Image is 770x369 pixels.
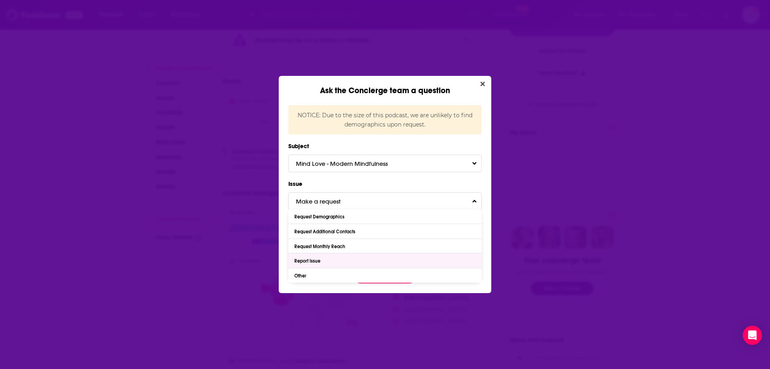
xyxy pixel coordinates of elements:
div: Request Demographics [294,214,346,220]
button: Make a requestToggle Pronoun Dropdown [288,192,482,210]
div: Request Monthly Reach [294,244,347,249]
div: Ask the Concierge team a question [279,76,491,96]
span: Mind Love - Modern Mindfulness [296,160,404,167]
div: Open Intercom Messenger [743,326,762,345]
label: Subject [288,141,482,151]
div: Report Issue [294,258,322,264]
button: Close [477,79,488,89]
label: Issue [288,179,482,189]
div: Request Additional Contacts [294,229,357,234]
div: Other [294,273,308,279]
button: Mind Love - Modern MindfulnessToggle Pronoun Dropdown [288,155,482,172]
div: NOTICE: Due to the size of this podcast, we are unlikely to find demographics upon request. [288,105,482,135]
span: Make a request [296,198,357,205]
